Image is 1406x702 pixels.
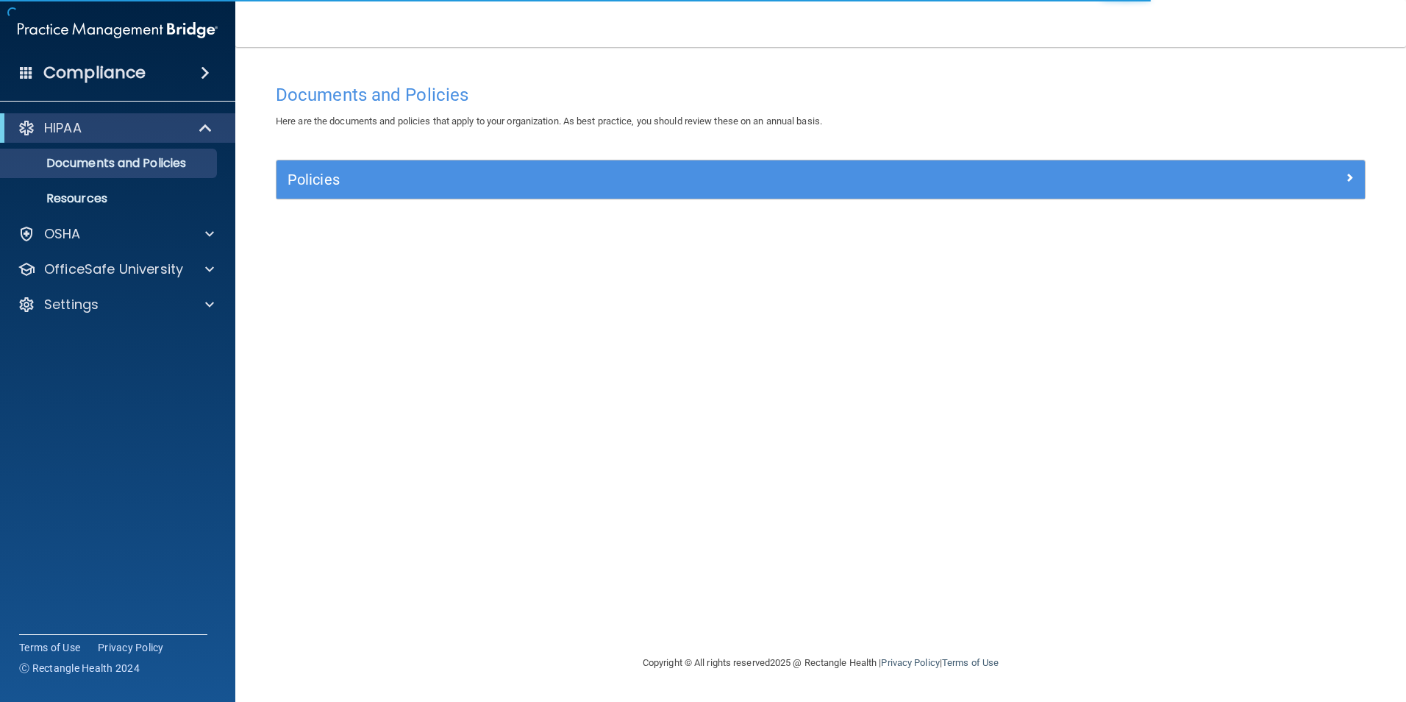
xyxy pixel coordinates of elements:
[98,640,164,655] a: Privacy Policy
[10,191,210,206] p: Resources
[18,119,213,137] a: HIPAA
[19,661,140,676] span: Ⓒ Rectangle Health 2024
[44,119,82,137] p: HIPAA
[18,260,214,278] a: OfficeSafe University
[19,640,80,655] a: Terms of Use
[43,63,146,83] h4: Compliance
[288,168,1354,191] a: Policies
[881,657,939,668] a: Privacy Policy
[10,156,210,171] p: Documents and Policies
[18,15,218,45] img: PMB logo
[942,657,999,668] a: Terms of Use
[276,85,1366,104] h4: Documents and Policies
[18,225,214,243] a: OSHA
[44,260,183,278] p: OfficeSafe University
[276,116,822,127] span: Here are the documents and policies that apply to your organization. As best practice, you should...
[288,171,1082,188] h5: Policies
[18,296,214,313] a: Settings
[44,296,99,313] p: Settings
[44,225,81,243] p: OSHA
[552,639,1089,687] div: Copyright © All rights reserved 2025 @ Rectangle Health | |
